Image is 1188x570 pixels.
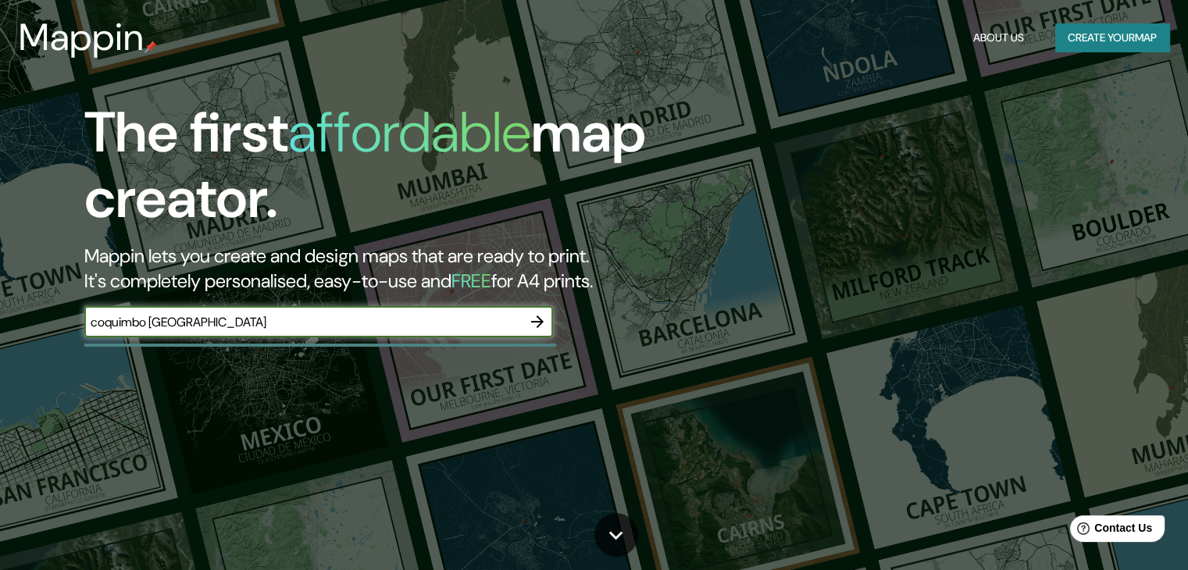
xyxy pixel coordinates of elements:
[967,23,1030,52] button: About Us
[19,16,144,59] h3: Mappin
[1049,509,1171,553] iframe: Help widget launcher
[84,313,522,331] input: Choose your favourite place
[288,96,531,169] h1: affordable
[451,269,491,293] h5: FREE
[84,244,679,294] h2: Mappin lets you create and design maps that are ready to print. It's completely personalised, eas...
[84,100,679,244] h1: The first map creator.
[144,41,157,53] img: mappin-pin
[1055,23,1169,52] button: Create yourmap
